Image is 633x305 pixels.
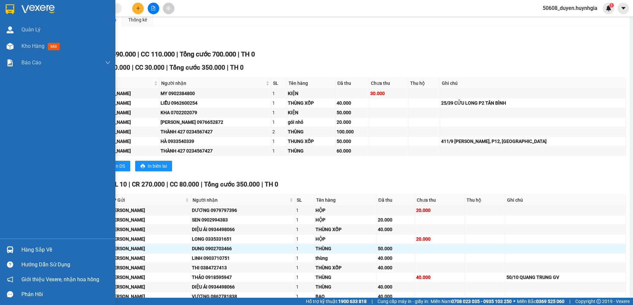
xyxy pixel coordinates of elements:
div: MY 0902384800 [161,90,270,97]
div: thùng [316,254,375,262]
div: [PERSON_NAME] [96,109,158,116]
span: 1 [610,3,613,8]
div: 1 [272,138,286,145]
button: aim [163,3,174,14]
div: THẢO 0918595947 [192,274,294,281]
span: CC 80.000 [170,181,199,188]
span: message [7,291,13,297]
sup: 1 [609,3,614,8]
div: [PERSON_NAME] [96,138,158,145]
span: CC 30.000 [135,64,165,71]
div: [PERSON_NAME] [110,207,190,214]
div: LINH 0903710751 [192,254,294,262]
div: DIỆU ÁI 0934498066 [192,283,294,290]
span: | [569,298,570,305]
div: 30.000 [370,90,407,97]
div: 1 [272,90,286,97]
span: TH 0 [265,181,278,188]
div: 40.000 [378,226,414,233]
div: [PERSON_NAME] [96,128,158,135]
div: KHA 0702202079 [161,109,270,116]
div: [PERSON_NAME] [110,283,190,290]
th: Chưa thu [369,78,408,89]
div: 50/10 QUANG TRUNG GV [506,274,625,281]
div: 40.000 [378,293,414,300]
img: logo-vxr [6,4,14,14]
span: | [129,181,130,188]
span: down [105,60,110,65]
div: THÙNG XỐP [316,226,375,233]
th: Thu hộ [465,195,505,206]
div: [PERSON_NAME] [96,119,158,126]
button: printerIn DS [102,161,130,171]
span: TH 0 [241,50,255,58]
div: 1 [296,274,313,281]
div: 100.000 [337,128,368,135]
strong: 0708 023 035 - 0935 103 250 [451,299,512,304]
button: plus [132,3,144,14]
td: Cam Đức [109,225,191,234]
div: 1 [272,109,286,116]
span: Người nhận [193,196,288,204]
span: VP Gửi [110,196,184,204]
div: THI 0384727413 [192,264,294,271]
th: SL [271,78,287,89]
span: ⚪️ [513,300,515,303]
span: | [227,64,228,71]
td: Cam Đức [95,118,160,127]
td: Cam Đức [109,254,191,263]
div: LIỄU 0962600254 [161,99,270,107]
div: [PERSON_NAME] 0976652872 [161,119,270,126]
th: Đã thu [377,195,415,206]
td: Cam Đức [109,215,191,225]
td: Cam Đức [95,89,160,98]
span: | [176,50,178,58]
span: Tổng cước 350.000 [204,181,260,188]
span: Miền Bắc [517,298,564,305]
div: THÙNG [316,274,375,281]
div: 50.000 [337,138,368,145]
div: THÀNH 427 0234567427 [161,147,270,154]
td: Cam Đức [95,108,160,118]
td: Cam Đức [95,137,160,146]
td: Cam Đức [95,127,160,137]
th: Đã thu [336,78,369,89]
div: THÙNG XỐP [288,99,334,107]
div: THÙNG [288,128,334,135]
div: DIỆU ÁI 0934498066 [192,226,294,233]
div: [PERSON_NAME] [110,245,190,252]
span: Hỗ trợ kỹ thuật: [306,298,367,305]
button: printerIn biên lai [135,161,172,171]
td: Cam Đức [109,282,191,292]
div: 1 [272,147,286,154]
div: 1 [296,245,313,252]
span: Báo cáo [21,58,41,67]
span: | [238,50,239,58]
div: [PERSON_NAME] [110,216,190,223]
div: 1 [296,264,313,271]
div: [PERSON_NAME] [96,90,158,97]
th: Ghi chú [505,195,626,206]
span: In biên lai [148,162,167,170]
div: 1 [272,99,286,107]
span: CR 320.000 [97,64,130,71]
div: 60.000 [337,147,368,154]
td: Cam Đức [109,263,191,273]
div: THUNG XỐP [288,138,334,145]
span: SL 10 [111,181,127,188]
div: [PERSON_NAME] [110,274,190,281]
div: 1 [296,207,313,214]
div: THÙNG XỐP [316,264,375,271]
div: HÀ 0933540339 [161,138,270,145]
span: | [137,50,139,58]
th: Ghi chú [440,78,626,89]
span: | [132,64,134,71]
td: Cam Đức [109,234,191,244]
span: | [261,181,263,188]
span: plus [136,6,140,11]
div: HỘP [316,216,375,223]
span: | [166,181,168,188]
div: Thống kê [128,16,147,23]
div: Hàng sắp về [21,245,110,255]
span: CC 110.000 [141,50,175,58]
